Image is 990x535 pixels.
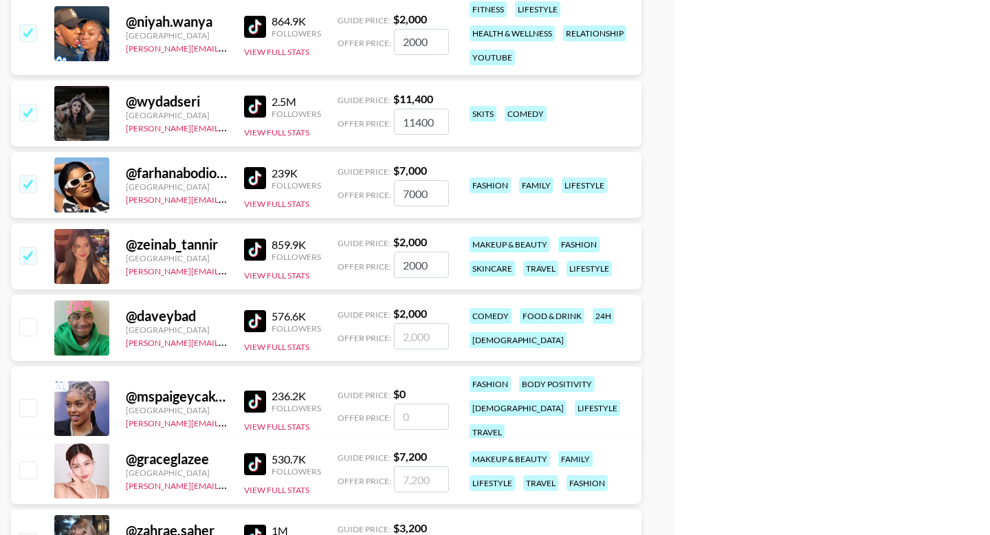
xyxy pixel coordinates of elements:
[244,239,266,261] img: TikTok
[126,415,329,428] a: [PERSON_NAME][EMAIL_ADDRESS][DOMAIN_NAME]
[470,237,550,252] div: makeup & beauty
[272,403,321,413] div: Followers
[470,50,515,65] div: youtube
[394,404,449,430] input: 0
[523,475,558,491] div: travel
[272,238,321,252] div: 859.9K
[244,453,266,475] img: TikTok
[272,14,321,28] div: 864.9K
[272,180,321,190] div: Followers
[126,93,228,110] div: @ wydadseri
[470,308,511,324] div: comedy
[126,164,228,182] div: @ farhanabodiofficial
[338,166,390,177] span: Guide Price:
[393,450,427,463] strong: $ 7,200
[393,92,433,105] strong: $ 11,400
[520,308,584,324] div: food & drink
[593,308,614,324] div: 24h
[272,252,321,262] div: Followers
[338,524,390,534] span: Guide Price:
[394,180,449,206] input: 7,000
[393,12,427,25] strong: $ 2,000
[126,263,329,276] a: [PERSON_NAME][EMAIL_ADDRESS][DOMAIN_NAME]
[394,29,449,55] input: 2,000
[126,110,228,120] div: [GEOGRAPHIC_DATA]
[126,388,228,405] div: @ mspaigeycakey
[272,28,321,39] div: Followers
[244,47,309,57] button: View Full Stats
[126,450,228,468] div: @ graceglazee
[394,252,449,278] input: 2,000
[563,25,626,41] div: relationship
[338,261,391,272] span: Offer Price:
[244,127,309,138] button: View Full Stats
[338,190,391,200] span: Offer Price:
[244,485,309,495] button: View Full Stats
[338,15,390,25] span: Guide Price:
[393,307,427,320] strong: $ 2,000
[272,452,321,466] div: 530.7K
[244,199,309,209] button: View Full Stats
[558,451,593,467] div: family
[519,177,553,193] div: family
[470,332,566,348] div: [DEMOGRAPHIC_DATA]
[244,270,309,281] button: View Full Stats
[470,400,566,416] div: [DEMOGRAPHIC_DATA]
[244,16,266,38] img: TikTok
[394,323,449,349] input: 2,000
[126,325,228,335] div: [GEOGRAPHIC_DATA]
[126,335,329,348] a: [PERSON_NAME][EMAIL_ADDRESS][DOMAIN_NAME]
[566,475,608,491] div: fashion
[272,466,321,477] div: Followers
[338,309,390,320] span: Guide Price:
[470,424,505,440] div: travel
[338,452,390,463] span: Guide Price:
[126,468,228,478] div: [GEOGRAPHIC_DATA]
[566,261,612,276] div: lifestyle
[338,476,391,486] span: Offer Price:
[338,95,390,105] span: Guide Price:
[575,400,620,416] div: lifestyle
[505,106,547,122] div: comedy
[126,307,228,325] div: @ daveybad
[394,109,449,135] input: 11,400
[393,235,427,248] strong: $ 2,000
[272,323,321,334] div: Followers
[272,109,321,119] div: Followers
[470,376,511,392] div: fashion
[338,333,391,343] span: Offer Price:
[244,310,266,332] img: TikTok
[126,405,228,415] div: [GEOGRAPHIC_DATA]
[244,391,266,413] img: TikTok
[126,478,329,491] a: [PERSON_NAME][EMAIL_ADDRESS][DOMAIN_NAME]
[244,167,266,189] img: TikTok
[470,177,511,193] div: fashion
[126,253,228,263] div: [GEOGRAPHIC_DATA]
[272,309,321,323] div: 576.6K
[338,238,390,248] span: Guide Price:
[393,164,427,177] strong: $ 7,000
[126,236,228,253] div: @ zeinab_tannir
[272,95,321,109] div: 2.5M
[244,96,266,118] img: TikTok
[470,1,507,17] div: fitness
[393,521,427,534] strong: $ 3,200
[126,13,228,30] div: @ niyah.wanya
[470,261,515,276] div: skincare
[126,192,329,205] a: [PERSON_NAME][EMAIL_ADDRESS][DOMAIN_NAME]
[126,120,329,133] a: [PERSON_NAME][EMAIL_ADDRESS][DOMAIN_NAME]
[470,106,496,122] div: skits
[126,182,228,192] div: [GEOGRAPHIC_DATA]
[470,25,555,41] div: health & wellness
[523,261,558,276] div: travel
[126,41,329,54] a: [PERSON_NAME][EMAIL_ADDRESS][DOMAIN_NAME]
[244,422,309,432] button: View Full Stats
[393,387,406,400] strong: $ 0
[470,451,550,467] div: makeup & beauty
[272,166,321,180] div: 239K
[558,237,599,252] div: fashion
[515,1,560,17] div: lifestyle
[338,118,391,129] span: Offer Price:
[338,413,391,423] span: Offer Price:
[394,466,449,492] input: 7,200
